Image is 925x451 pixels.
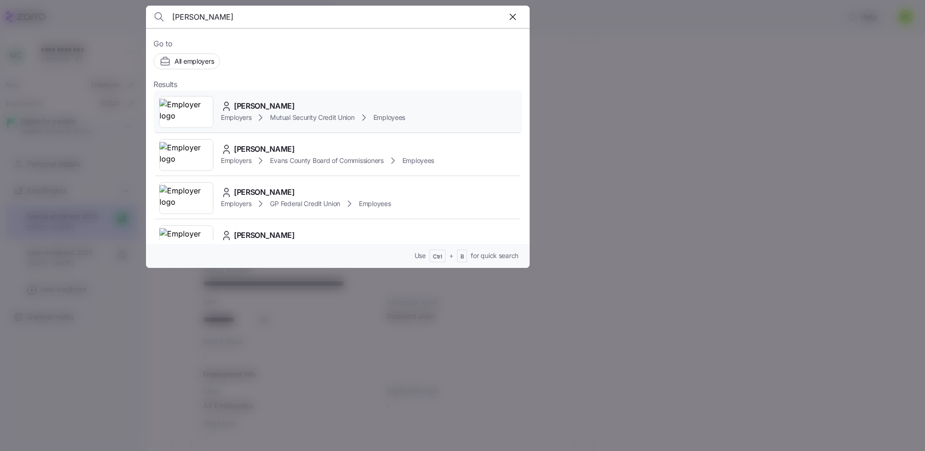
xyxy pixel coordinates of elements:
span: Results [153,79,177,90]
button: All employers [153,53,220,69]
span: + [449,251,453,260]
img: Employer logo [160,185,213,211]
span: Ctrl [433,253,442,261]
span: Go to [153,38,522,50]
span: Evans County Board of Commissioners [270,156,383,165]
span: Mutual Security Credit Union [270,113,354,122]
img: Employer logo [160,142,213,168]
img: Employer logo [160,228,213,254]
span: All employers [175,57,214,66]
span: [PERSON_NAME] [234,229,295,241]
span: Employers [221,156,251,165]
span: GP Federal Credit Union [270,199,340,208]
span: Employees [373,113,405,122]
span: Employees [402,156,434,165]
span: B [460,253,464,261]
span: Use [415,251,426,260]
span: [PERSON_NAME] [234,100,295,112]
img: Employer logo [160,99,213,125]
span: Employees [359,199,391,208]
span: [PERSON_NAME] [234,143,295,155]
span: Employers [221,199,251,208]
span: Employers [221,113,251,122]
span: for quick search [471,251,518,260]
span: [PERSON_NAME] [234,186,295,198]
